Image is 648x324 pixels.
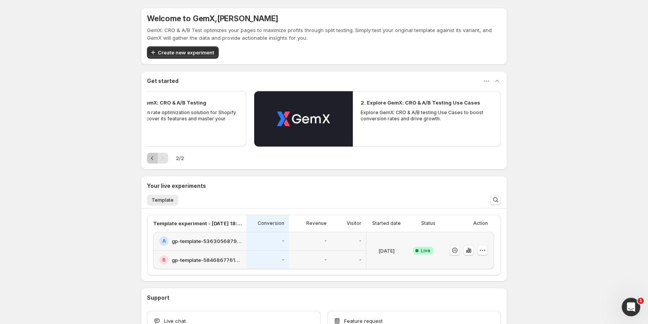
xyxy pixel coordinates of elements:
p: Action [473,220,488,226]
span: Template [152,197,174,203]
p: Visitor [347,220,361,226]
p: - [282,238,284,244]
p: [DATE] [378,247,395,255]
p: GemX: CRO & A/B Test optimizes your pages to maximize profits through split testing. Simply test ... [147,26,501,42]
button: Search and filter results [490,194,501,205]
button: Previous [147,153,158,164]
p: - [359,238,361,244]
p: GemX - conversion rate optimization solution for Shopify store owners. Discover its features and ... [106,110,238,128]
h3: Your live experiments [147,182,206,190]
span: Live [421,248,430,254]
p: Explore GemX: CRO & A/B testing Use Cases to boost conversion rates and drive growth. [361,110,493,122]
h2: gp-template-584686776145150836 [172,256,242,264]
h2: B [162,257,165,263]
h3: Get started [147,77,179,85]
h2: 1. Get to Know GemX: CRO & A/B Testing [106,99,206,106]
p: - [359,257,361,263]
iframe: Intercom live chat [622,298,640,316]
p: Started date [372,220,401,226]
h2: gp-template-536305687995614388 [172,237,242,245]
button: Create new experiment [147,46,219,59]
h3: Support [147,294,169,302]
nav: Pagination [147,153,168,164]
p: - [324,238,327,244]
p: Template experiment - [DATE] 18:53:37 [153,219,242,227]
h2: 2. Explore GemX: CRO & A/B Testing Use Cases [361,99,480,106]
span: 2 / 2 [176,154,184,162]
span: Create new experiment [158,49,214,56]
span: , [PERSON_NAME] [215,14,278,23]
h2: A [162,238,166,244]
p: Conversion [258,220,284,226]
p: - [282,257,284,263]
button: Play video [254,91,353,147]
p: - [324,257,327,263]
span: 1 [638,298,644,304]
p: Revenue [306,220,327,226]
p: Status [421,220,435,226]
h5: Welcome to GemX [147,14,278,23]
